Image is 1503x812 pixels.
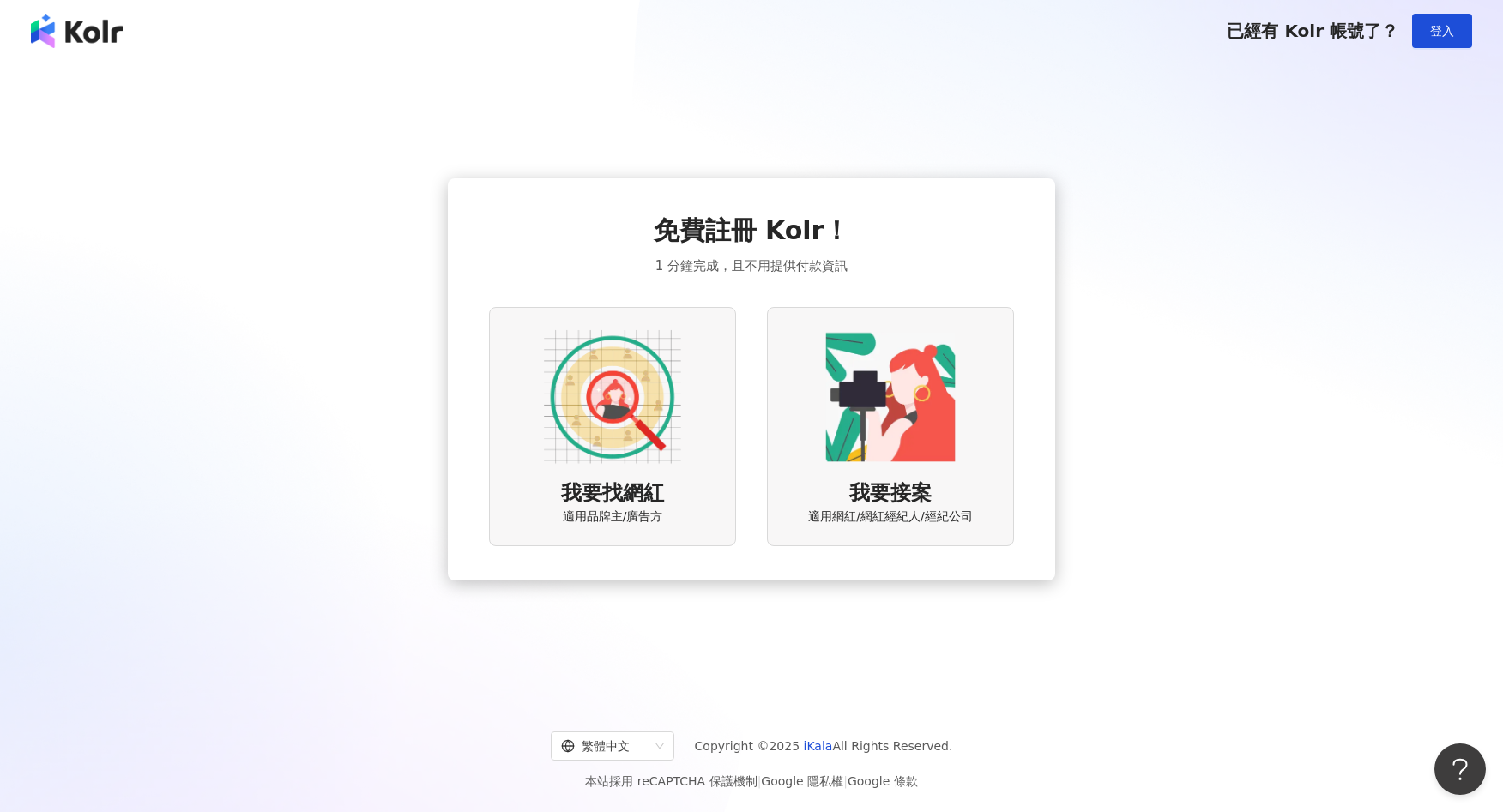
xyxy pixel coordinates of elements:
[804,739,833,753] a: iKala
[544,328,681,466] img: AD identity option
[31,14,123,48] img: logo
[761,774,843,788] a: Google 隱私權
[1434,743,1486,795] iframe: Help Scout Beacon - Open
[1430,24,1454,38] span: 登入
[843,774,848,788] span: |
[848,774,918,788] a: Google 條款
[654,213,850,249] span: 免費註冊 Kolr！
[758,774,762,788] span: |
[695,736,953,756] span: Copyright © 2025 All Rights Reserved.
[808,508,972,526] span: 適用網紅/網紅經紀人/經紀公司
[849,479,932,508] span: 我要接案
[585,771,917,791] span: 本站採用 reCAPTCHA 保護機制
[561,732,649,760] div: 繁體中文
[1227,21,1398,41] span: 已經有 Kolr 帳號了？
[561,479,664,508] span: 我要找網紅
[655,256,848,276] span: 1 分鐘完成，且不用提供付款資訊
[822,328,959,466] img: KOL identity option
[563,508,663,526] span: 適用品牌主/廣告方
[1412,14,1472,48] button: 登入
